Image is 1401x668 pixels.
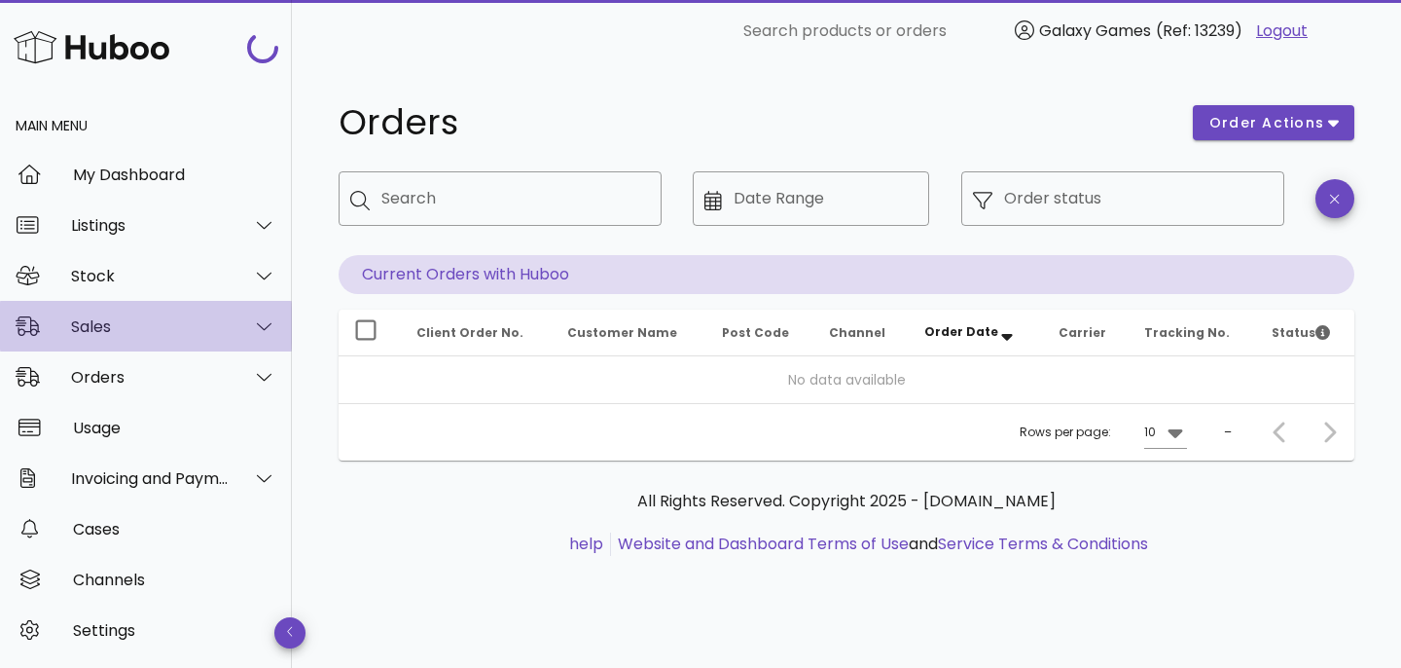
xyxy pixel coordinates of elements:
button: order actions [1193,105,1354,140]
span: Carrier [1059,324,1106,341]
td: No data available [339,356,1354,403]
span: Post Code [722,324,789,341]
li: and [611,533,1148,556]
span: Client Order No. [416,324,523,341]
div: 10 [1144,424,1156,441]
p: All Rights Reserved. Copyright 2025 - [DOMAIN_NAME] [354,490,1339,513]
th: Channel [813,310,909,356]
a: Logout [1256,19,1308,43]
th: Order Date: Sorted descending. Activate to remove sorting. [909,310,1043,356]
th: Carrier [1043,310,1129,356]
a: Service Terms & Conditions [938,533,1148,555]
div: Rows per page: [1020,404,1187,461]
th: Tracking No. [1129,310,1256,356]
div: – [1224,424,1232,441]
div: Sales [71,317,230,336]
p: Current Orders with Huboo [339,255,1354,294]
div: 10Rows per page: [1144,417,1187,448]
span: Galaxy Games [1039,19,1151,42]
span: Channel [829,324,885,341]
div: Stock [71,267,230,285]
div: Usage [73,419,276,437]
img: Huboo Logo [14,26,169,68]
th: Post Code [706,310,813,356]
span: Tracking No. [1144,324,1230,341]
h1: Orders [339,105,1169,140]
div: Invoicing and Payments [71,469,230,488]
div: Settings [73,621,276,640]
a: help [569,533,603,555]
span: Customer Name [567,324,677,341]
div: Cases [73,520,276,538]
span: (Ref: 13239) [1156,19,1242,42]
span: Status [1272,324,1330,341]
th: Customer Name [552,310,705,356]
th: Status [1256,310,1354,356]
div: Channels [73,571,276,589]
div: My Dashboard [73,166,276,184]
span: order actions [1208,113,1325,133]
div: Listings [71,216,230,235]
div: Orders [71,368,230,387]
span: Order Date [924,323,998,340]
a: Website and Dashboard Terms of Use [618,533,909,555]
th: Client Order No. [401,310,552,356]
